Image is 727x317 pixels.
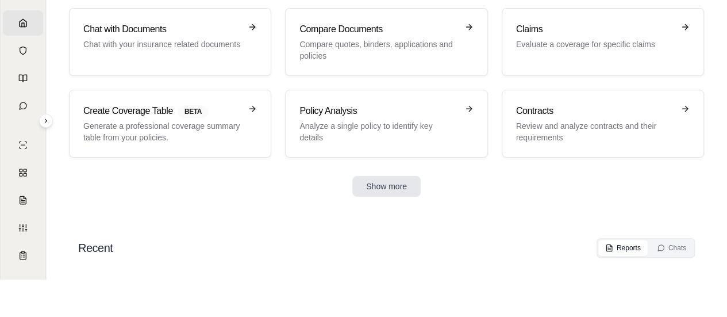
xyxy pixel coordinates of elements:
a: ClaimsEvaluate a coverage for specific claims [502,8,704,76]
p: Review and analyze contracts and their requirements [516,120,674,143]
h3: Chat with Documents [83,22,241,36]
a: Policy Comparisons [3,160,43,185]
div: Reports [605,243,641,253]
a: Policy AnalysisAnalyze a single policy to identify key details [285,90,487,158]
a: Chat with DocumentsChat with your insurance related documents [69,8,271,76]
h3: Claims [516,22,674,36]
a: Prompt Library [3,66,43,91]
p: Evaluate a coverage for specific claims [516,39,674,50]
a: ContractsReview and analyze contracts and their requirements [502,90,704,158]
a: Claim Coverage [3,188,43,213]
a: Home [3,10,43,36]
a: Coverage Table [3,243,43,268]
a: Create Coverage TableBETAGenerate a professional coverage summary table from your policies. [69,90,271,158]
a: Single Policy [3,132,43,158]
h3: Compare Documents [299,22,457,36]
button: Expand sidebar [39,114,53,128]
h2: Recent [78,240,113,256]
button: Reports [598,240,648,256]
p: Analyze a single policy to identify key details [299,120,457,143]
a: Documents Vault [3,38,43,63]
button: Show more [352,176,421,197]
a: Custom Report [3,215,43,240]
h3: Policy Analysis [299,104,457,118]
button: Chats [650,240,693,256]
h3: Contracts [516,104,674,118]
p: Generate a professional coverage summary table from your policies. [83,120,241,143]
a: Chat [3,93,43,119]
h3: Create Coverage Table [83,104,241,118]
p: Chat with your insurance related documents [83,39,241,50]
div: Chats [657,243,686,253]
p: Compare quotes, binders, applications and policies [299,39,457,62]
span: BETA [178,105,209,118]
a: Compare DocumentsCompare quotes, binders, applications and policies [285,8,487,76]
